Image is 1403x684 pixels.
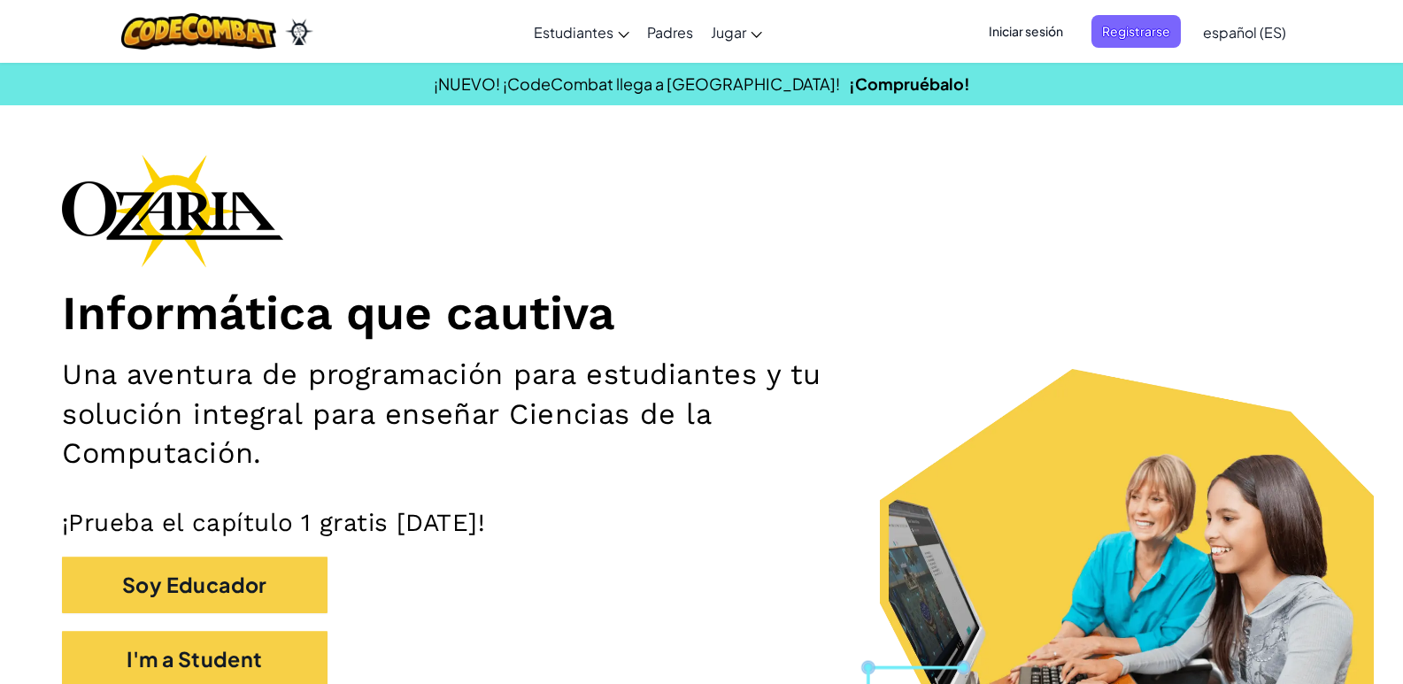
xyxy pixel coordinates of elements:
[62,557,328,614] button: Soy Educador
[1091,15,1181,48] button: Registrarse
[121,13,276,50] img: CodeCombat logo
[62,355,919,472] h2: Una aventura de programación para estudiantes y tu solución integral para enseñar Ciencias de la ...
[525,8,638,56] a: Estudiantes
[62,508,1341,539] p: ¡Prueba el capítulo 1 gratis [DATE]!
[1203,23,1286,42] span: español (ES)
[62,154,283,267] img: Ozaria branding logo
[434,73,840,94] span: ¡NUEVO! ¡CodeCombat llega a [GEOGRAPHIC_DATA]!
[285,19,313,45] img: Ozaria
[534,23,613,42] span: Estudiantes
[702,8,771,56] a: Jugar
[978,15,1074,48] button: Iniciar sesión
[62,285,1341,342] h1: Informática que cautiva
[638,8,702,56] a: Padres
[711,23,746,42] span: Jugar
[849,73,970,94] a: ¡Compruébalo!
[1194,8,1295,56] a: español (ES)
